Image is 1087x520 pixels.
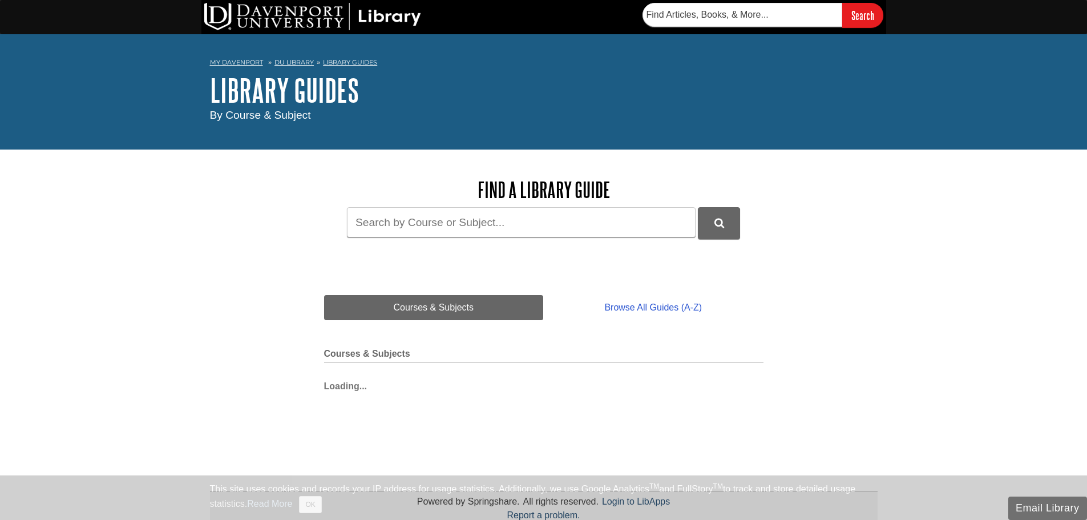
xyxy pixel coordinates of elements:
a: DU Library [274,58,314,66]
i: Search Library Guides [714,218,724,228]
img: DU Library [204,3,421,30]
button: Close [299,496,321,513]
nav: breadcrumb [210,55,878,73]
input: Search by Course or Subject... [347,207,696,237]
a: Browse All Guides (A-Z) [543,295,763,320]
h2: Find a Library Guide [324,178,763,201]
input: Find Articles, Books, & More... [642,3,842,27]
sup: TM [649,482,659,490]
h2: Courses & Subjects [324,349,763,362]
div: By Course & Subject [210,107,878,124]
a: Courses & Subjects [324,295,544,320]
h1: Library Guides [210,73,878,107]
form: Searches DU Library's articles, books, and more [642,3,883,27]
a: Read More [247,499,292,509]
button: Email Library [1008,497,1087,520]
div: Loading... [324,374,763,393]
div: This site uses cookies and records your IP address for usage statistics. Additionally, we use Goo... [210,482,878,513]
a: My Davenport [210,58,263,67]
a: Library Guides [323,58,377,66]
input: Search [842,3,883,27]
sup: TM [713,482,723,490]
